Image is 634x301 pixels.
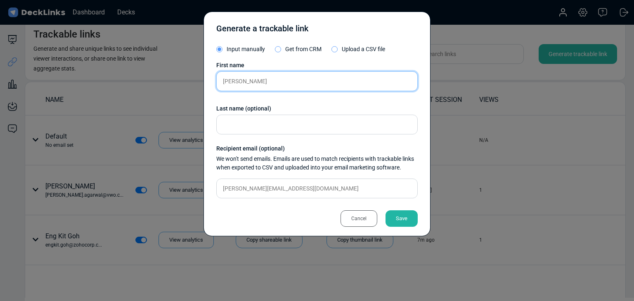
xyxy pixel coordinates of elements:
div: Recipient email (optional) [216,144,418,153]
span: Input manually [227,46,265,52]
span: Upload a CSV file [342,46,385,52]
div: Cancel [341,210,377,227]
div: First name [216,61,418,70]
span: Get from CRM [285,46,322,52]
div: Last name (optional) [216,104,418,113]
div: Save [386,210,418,227]
div: We won't send emails. Emails are used to match recipients with trackable links when exported to C... [216,155,418,172]
input: email@domain.com [216,179,418,198]
div: Generate a trackable link [216,22,308,39]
